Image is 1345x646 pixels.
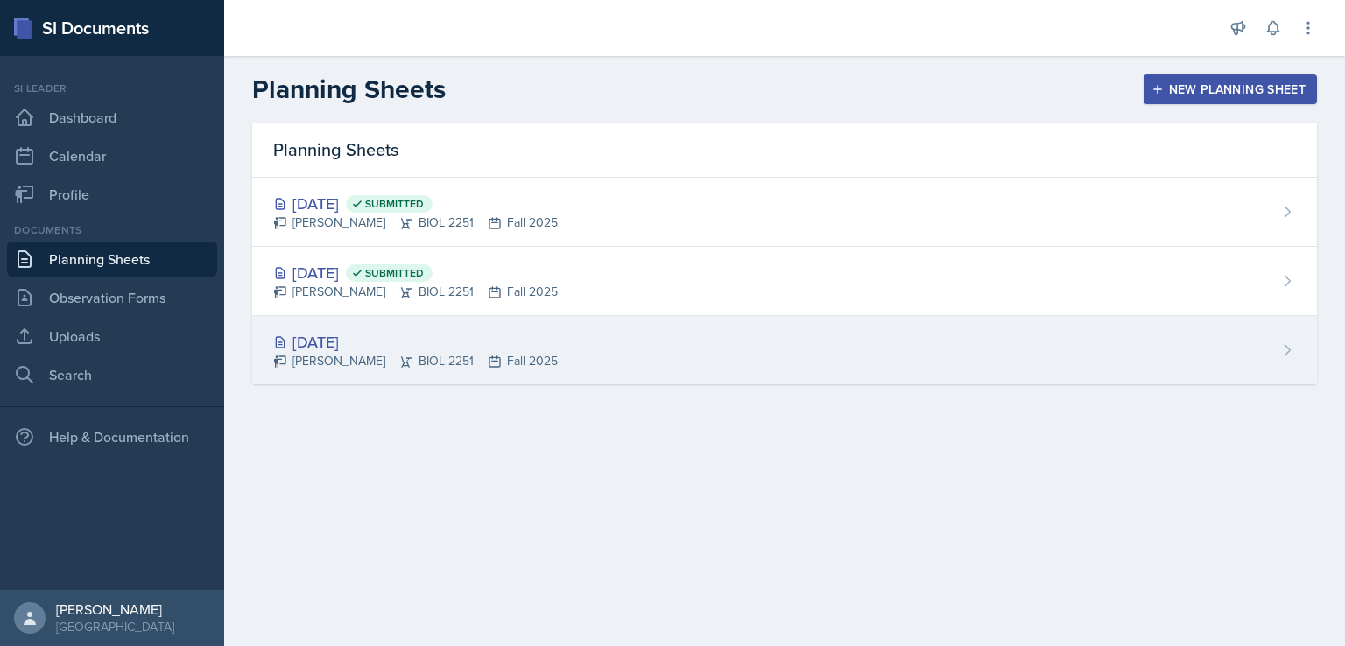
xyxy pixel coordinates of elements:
[7,419,217,454] div: Help & Documentation
[252,316,1317,384] a: [DATE] [PERSON_NAME]BIOL 2251Fall 2025
[273,261,558,284] div: [DATE]
[7,177,217,212] a: Profile
[1155,82,1306,96] div: New Planning Sheet
[365,266,424,280] span: Submitted
[7,319,217,354] a: Uploads
[252,247,1317,316] a: [DATE] Submitted [PERSON_NAME]BIOL 2251Fall 2025
[273,283,558,301] div: [PERSON_NAME] BIOL 2251 Fall 2025
[273,214,558,232] div: [PERSON_NAME] BIOL 2251 Fall 2025
[56,618,174,635] div: [GEOGRAPHIC_DATA]
[252,74,446,105] h2: Planning Sheets
[7,280,217,315] a: Observation Forms
[273,192,558,215] div: [DATE]
[56,600,174,618] div: [PERSON_NAME]
[252,123,1317,178] div: Planning Sheets
[273,330,558,354] div: [DATE]
[273,352,558,370] div: [PERSON_NAME] BIOL 2251 Fall 2025
[1144,74,1317,104] button: New Planning Sheet
[7,81,217,96] div: Si leader
[7,138,217,173] a: Calendar
[7,357,217,392] a: Search
[252,178,1317,247] a: [DATE] Submitted [PERSON_NAME]BIOL 2251Fall 2025
[7,100,217,135] a: Dashboard
[7,222,217,238] div: Documents
[365,197,424,211] span: Submitted
[7,242,217,277] a: Planning Sheets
